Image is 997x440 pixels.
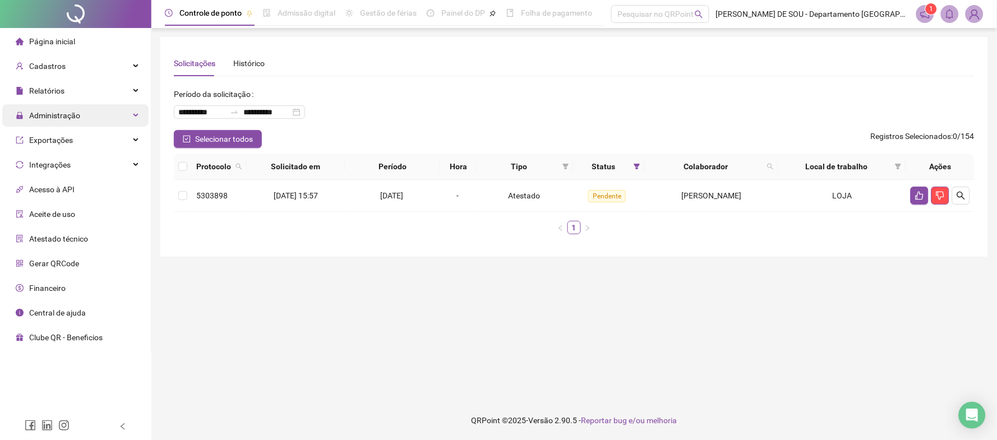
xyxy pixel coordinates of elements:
[29,62,66,71] span: Cadastros
[179,8,242,17] span: Controle de ponto
[119,423,127,430] span: left
[945,9,955,19] span: bell
[584,225,591,231] span: right
[567,221,581,234] li: 1
[246,10,253,17] span: pushpin
[649,160,763,173] span: Colaborador
[380,191,403,200] span: [DATE]
[695,10,703,18] span: search
[16,136,24,144] span: export
[16,112,24,119] span: lock
[16,186,24,193] span: api
[151,401,997,440] footer: QRPoint © 2025 - 2.90.5 -
[360,8,417,17] span: Gestão de férias
[926,3,937,15] sup: 1
[440,154,476,180] th: Hora
[765,158,776,175] span: search
[578,160,630,173] span: Status
[966,6,983,22] img: 37618
[247,154,345,180] th: Solicitado em
[508,191,540,200] span: Atestado
[557,225,564,231] span: left
[29,333,103,342] span: Clube QR - Beneficios
[427,9,435,17] span: dashboard
[871,130,975,148] span: : 0 / 154
[29,234,88,243] span: Atestado técnico
[441,8,485,17] span: Painel do DP
[174,85,258,103] label: Período da solicitação
[16,161,24,169] span: sync
[783,160,890,173] span: Local de trabalho
[174,130,262,148] button: Selecionar todos
[183,135,191,143] span: check-square
[29,308,86,317] span: Central de ajuda
[16,235,24,243] span: solution
[716,8,910,20] span: [PERSON_NAME] DE SOU - Departamento [GEOGRAPHIC_DATA]
[16,210,24,218] span: audit
[29,136,73,145] span: Exportações
[920,9,930,19] span: notification
[560,158,571,175] span: filter
[29,160,71,169] span: Integrações
[554,221,567,234] button: left
[58,420,70,431] span: instagram
[634,163,640,170] span: filter
[196,160,231,173] span: Protocolo
[16,309,24,317] span: info-circle
[25,420,36,431] span: facebook
[936,191,945,200] span: dislike
[29,210,75,219] span: Aceite de uso
[682,191,742,200] span: [PERSON_NAME]
[278,8,335,17] span: Admissão digital
[529,416,553,425] span: Versão
[345,9,353,17] span: sun
[481,160,558,173] span: Tipo
[588,190,626,202] span: Pendente
[895,163,902,170] span: filter
[778,180,906,212] td: LOJA
[195,133,253,145] span: Selecionar todos
[581,221,594,234] button: right
[767,163,774,170] span: search
[871,132,952,141] span: Registros Selecionados
[263,9,271,17] span: file-done
[16,334,24,341] span: gift
[29,111,80,120] span: Administração
[29,284,66,293] span: Financeiro
[456,191,459,200] span: -
[174,57,215,70] div: Solicitações
[490,10,496,17] span: pushpin
[562,163,569,170] span: filter
[581,221,594,234] li: Próxima página
[233,158,244,175] span: search
[165,9,173,17] span: clock-circle
[16,87,24,95] span: file
[233,57,265,70] div: Histórico
[911,160,970,173] div: Ações
[41,420,53,431] span: linkedin
[581,416,677,425] span: Reportar bug e/ou melhoria
[230,108,239,117] span: swap-right
[16,284,24,292] span: dollar
[930,5,934,13] span: 1
[631,158,643,175] span: filter
[16,38,24,45] span: home
[196,191,228,200] span: 5303898
[345,154,440,180] th: Período
[554,221,567,234] li: Página anterior
[521,8,593,17] span: Folha de pagamento
[915,191,924,200] span: like
[29,259,79,268] span: Gerar QRCode
[959,402,986,429] div: Open Intercom Messenger
[29,37,75,46] span: Página inicial
[29,86,64,95] span: Relatórios
[29,185,75,194] span: Acesso à API
[16,260,24,267] span: qrcode
[568,221,580,234] a: 1
[506,9,514,17] span: book
[274,191,318,200] span: [DATE] 15:57
[230,108,239,117] span: to
[16,62,24,70] span: user-add
[957,191,966,200] span: search
[893,158,904,175] span: filter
